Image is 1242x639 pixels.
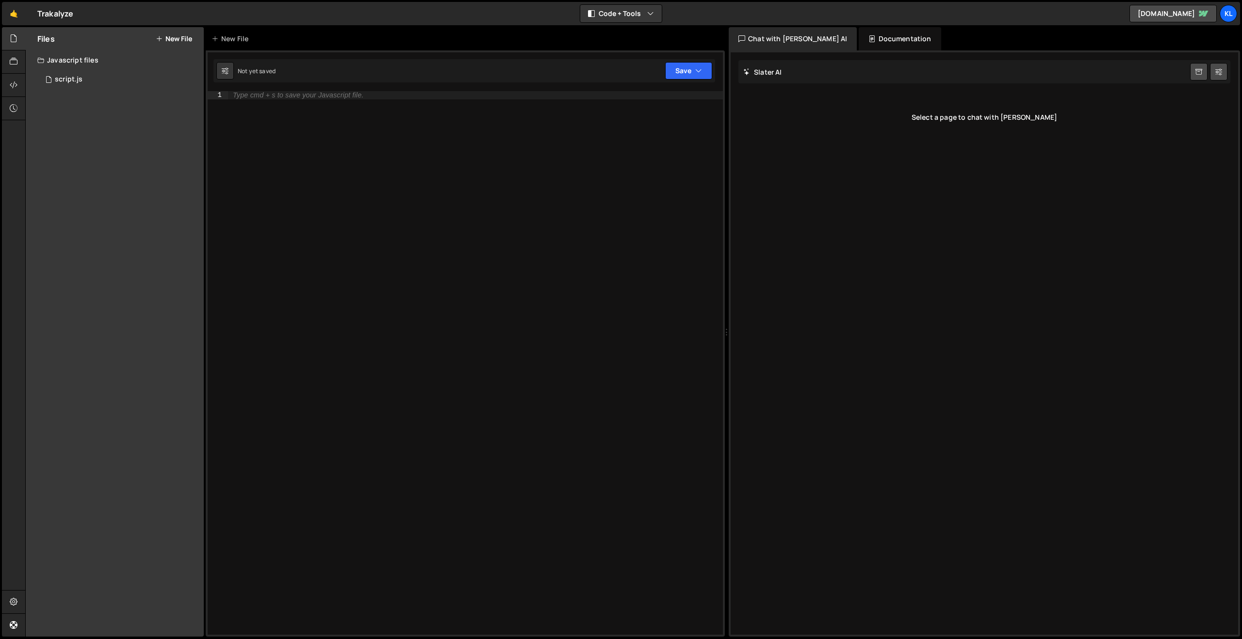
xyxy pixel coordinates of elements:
h2: Slater AI [743,67,782,77]
button: Code + Tools [580,5,662,22]
div: 1 [208,91,228,99]
div: Type cmd + s to save your Javascript file. [233,92,363,99]
div: Select a page to chat with [PERSON_NAME] [738,98,1230,137]
a: 🤙 [2,2,26,25]
a: Kl [1220,5,1237,22]
div: Trakalyze [37,8,73,19]
div: Javascript files [26,50,204,70]
button: Save [665,62,712,80]
div: script.js [55,75,82,84]
div: Not yet saved [238,67,276,75]
div: New File [212,34,252,44]
div: 16701/45640.js [37,70,204,89]
h2: Files [37,33,55,44]
div: Documentation [859,27,941,50]
button: New File [156,35,192,43]
a: [DOMAIN_NAME] [1129,5,1217,22]
div: Chat with [PERSON_NAME] AI [729,27,857,50]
